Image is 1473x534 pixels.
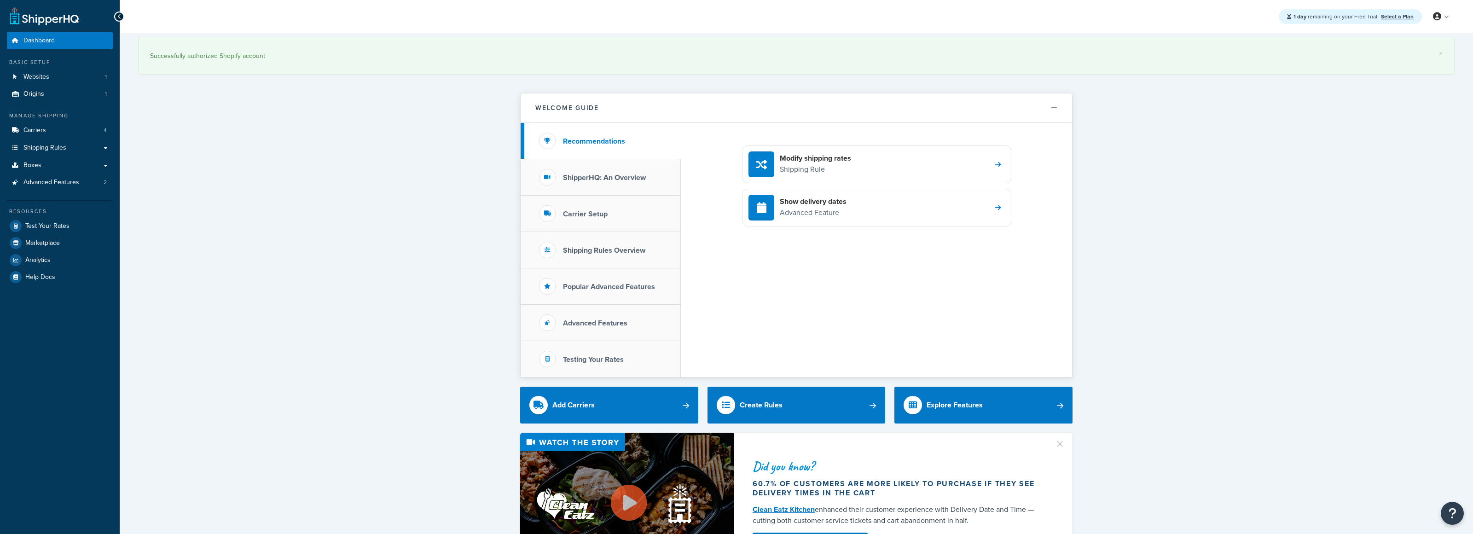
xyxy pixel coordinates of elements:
[708,387,886,424] a: Create Rules
[23,144,66,152] span: Shipping Rules
[563,319,627,327] h3: Advanced Features
[563,174,646,182] h3: ShipperHQ: An Overview
[105,73,107,81] span: 1
[740,399,783,412] div: Create Rules
[563,283,655,291] h3: Popular Advanced Features
[23,162,41,169] span: Boxes
[7,122,113,139] li: Carriers
[563,355,624,364] h3: Testing Your Rates
[753,504,815,515] a: Clean Eatz Kitchen
[780,197,847,207] h4: Show delivery dates
[7,235,113,251] a: Marketplace
[23,37,55,45] span: Dashboard
[23,179,79,186] span: Advanced Features
[753,479,1044,498] div: 60.7% of customers are more likely to purchase if they see delivery times in the cart
[7,174,113,191] li: Advanced Features
[753,504,1044,526] div: enhanced their customer experience with Delivery Date and Time — cutting both customer service ti...
[1439,50,1443,57] a: ×
[1293,12,1379,21] span: remaining on your Free Trial
[7,252,113,268] a: Analytics
[104,127,107,134] span: 4
[25,273,55,281] span: Help Docs
[7,86,113,103] li: Origins
[7,32,113,49] a: Dashboard
[535,104,599,111] h2: Welcome Guide
[7,208,113,215] div: Resources
[105,90,107,98] span: 1
[150,50,1443,63] div: Successfully authorized Shopify account
[7,157,113,174] a: Boxes
[563,246,645,255] h3: Shipping Rules Overview
[1293,12,1306,21] strong: 1 day
[753,460,1044,473] div: Did you know?
[25,256,51,264] span: Analytics
[104,179,107,186] span: 2
[7,218,113,234] a: Test Your Rates
[23,73,49,81] span: Websites
[1441,502,1464,525] button: Open Resource Center
[7,139,113,157] a: Shipping Rules
[25,222,70,230] span: Test Your Rates
[520,387,698,424] a: Add Carriers
[1381,12,1414,21] a: Select a Plan
[780,207,847,219] p: Advanced Feature
[894,387,1073,424] a: Explore Features
[7,122,113,139] a: Carriers4
[563,137,625,145] h3: Recommendations
[780,163,851,175] p: Shipping Rule
[521,93,1072,123] button: Welcome Guide
[7,174,113,191] a: Advanced Features2
[552,399,595,412] div: Add Carriers
[780,153,851,163] h4: Modify shipping rates
[927,399,983,412] div: Explore Features
[23,127,46,134] span: Carriers
[7,112,113,120] div: Manage Shipping
[23,90,44,98] span: Origins
[7,69,113,86] li: Websites
[563,210,608,218] h3: Carrier Setup
[25,239,60,247] span: Marketplace
[7,69,113,86] a: Websites1
[7,269,113,285] a: Help Docs
[7,86,113,103] a: Origins1
[7,58,113,66] div: Basic Setup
